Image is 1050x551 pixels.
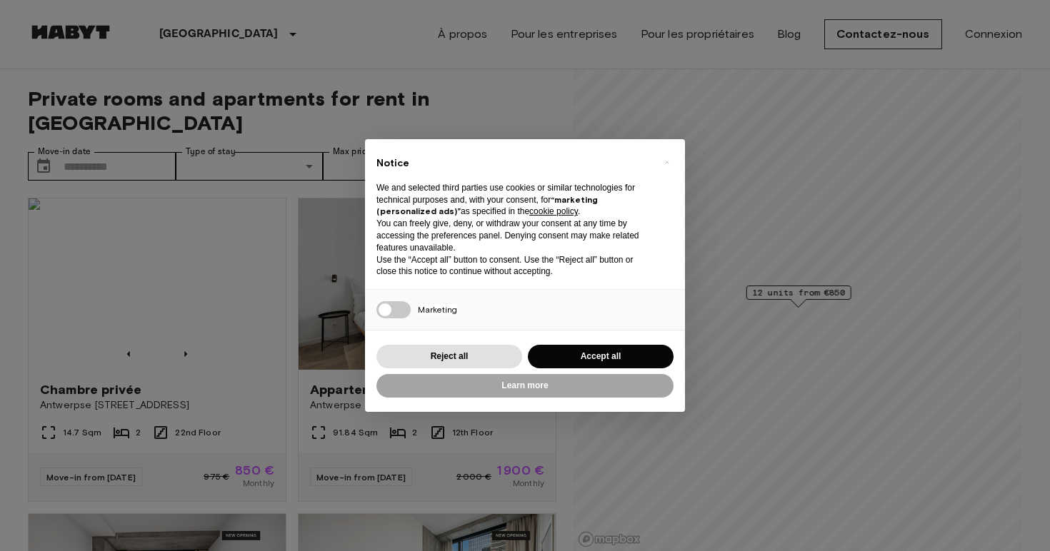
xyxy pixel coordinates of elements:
button: Learn more [376,374,674,398]
span: Marketing [418,304,457,315]
a: cookie policy [529,206,578,216]
button: Reject all [376,345,522,368]
span: × [664,153,669,171]
button: Accept all [528,345,674,368]
button: Close this notice [655,151,678,173]
h2: Notice [376,156,651,171]
p: Use the “Accept all” button to consent. Use the “Reject all” button or close this notice to conti... [376,254,651,278]
strong: “marketing (personalized ads)” [376,194,598,217]
p: We and selected third parties use cookies or similar technologies for technical purposes and, wit... [376,182,651,218]
p: You can freely give, deny, or withdraw your consent at any time by accessing the preferences pane... [376,218,651,253]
